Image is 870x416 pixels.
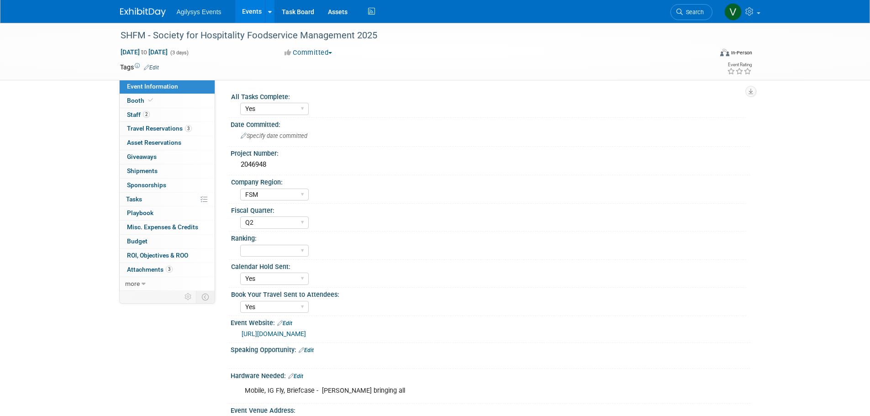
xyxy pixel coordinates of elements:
div: Mobile, IG Fly, Briefcase - [PERSON_NAME] bringing all [238,382,650,400]
a: Attachments3 [120,263,215,277]
a: Edit [299,347,314,353]
a: Tasks [120,193,215,206]
div: Date Committed: [231,118,750,129]
span: Shipments [127,167,158,174]
span: Specify date committed [241,132,307,139]
div: Company Region: [231,175,746,187]
div: Event Venue Address: [231,404,750,415]
a: ROI, Objectives & ROO [120,249,215,263]
a: [URL][DOMAIN_NAME] [242,330,306,337]
span: Event Information [127,83,178,90]
div: Calendar Hold Sent: [231,260,746,271]
a: Playbook [120,206,215,220]
img: ExhibitDay [120,8,166,17]
td: Personalize Event Tab Strip [180,291,196,303]
a: Misc. Expenses & Credits [120,221,215,234]
div: Ranking: [231,232,746,243]
span: Budget [127,237,148,245]
div: Speaking Opportunity: [231,343,750,355]
span: (3 days) [169,50,189,56]
td: Toggle Event Tabs [196,291,215,303]
div: Event Rating [727,63,752,67]
a: Edit [144,64,159,71]
a: Edit [277,320,292,326]
a: Shipments [120,164,215,178]
span: Tasks [126,195,142,203]
a: more [120,277,215,291]
span: more [125,280,140,287]
span: 2 [143,111,150,118]
span: 3 [185,125,192,132]
span: Search [683,9,704,16]
span: Sponsorships [127,181,166,189]
a: Giveaways [120,150,215,164]
span: Booth [127,97,155,104]
span: Giveaways [127,153,157,160]
div: Fiscal Quarter: [231,204,746,215]
div: Book Your Travel Sent to Attendees: [231,288,746,299]
a: Travel Reservations3 [120,122,215,136]
button: Committed [281,48,336,58]
span: Asset Reservations [127,139,181,146]
div: In-Person [731,49,752,56]
img: Vaitiare Munoz [724,3,742,21]
span: Travel Reservations [127,125,192,132]
a: Edit [288,373,303,379]
span: [DATE] [DATE] [120,48,168,56]
div: Event Website: [231,316,750,328]
a: Budget [120,235,215,248]
span: ROI, Objectives & ROO [127,252,188,259]
div: 2046948 [237,158,743,172]
span: Staff [127,111,150,118]
a: Staff2 [120,108,215,122]
div: All Tasks Complete: [231,90,746,101]
div: SHFM - Society for Hospitality Foodservice Management 2025 [117,27,699,44]
img: Format-Inperson.png [720,49,729,56]
span: Misc. Expenses & Credits [127,223,198,231]
a: Booth [120,94,215,108]
td: Tags [120,63,159,72]
div: Event Format [659,47,753,61]
span: to [140,48,148,56]
span: 3 [166,266,173,273]
a: Search [670,4,712,20]
div: Hardware Needed: [231,369,750,381]
span: Attachments [127,266,173,273]
i: Booth reservation complete [148,98,153,103]
a: Asset Reservations [120,136,215,150]
span: Playbook [127,209,153,216]
a: Sponsorships [120,179,215,192]
div: Project Number: [231,147,750,158]
a: Event Information [120,80,215,94]
span: Agilysys Events [177,8,221,16]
